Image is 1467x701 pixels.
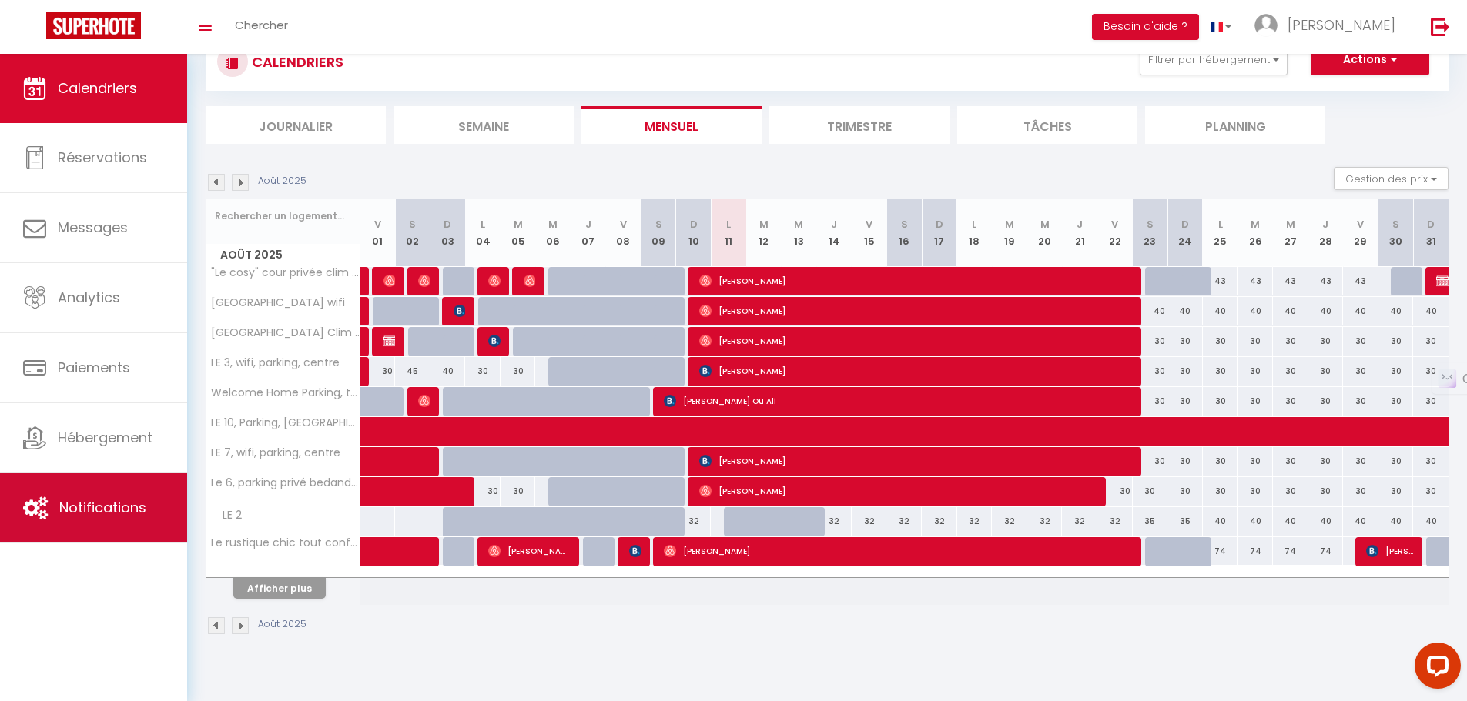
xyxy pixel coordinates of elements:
div: 30 [1343,357,1378,386]
div: 32 [816,507,852,536]
span: LE 3, wifi, parking, centre [209,357,340,369]
th: 09 [641,199,676,267]
div: 40 [1308,507,1344,536]
li: Planning [1145,106,1325,144]
th: 08 [606,199,641,267]
div: 30 [1378,357,1414,386]
div: 43 [1203,267,1238,295]
span: [GEOGRAPHIC_DATA] wifi [209,297,345,309]
div: 30 [1203,477,1238,506]
abbr: M [548,217,558,232]
button: Actions [1311,45,1429,75]
div: 74 [1308,537,1344,566]
abbr: V [620,217,627,232]
div: 35 [1133,507,1168,536]
div: 30 [1308,327,1344,356]
span: [PERSON_NAME] [383,266,395,295]
div: 30 [1273,447,1308,476]
div: 30 [1308,477,1344,506]
th: 24 [1167,199,1203,267]
th: 28 [1308,199,1344,267]
div: 30 [1238,447,1273,476]
span: [PERSON_NAME] [488,266,500,295]
span: [PERSON_NAME] N'Daw [383,326,395,356]
div: 32 [1027,507,1063,536]
abbr: M [794,217,803,232]
div: 32 [886,507,922,536]
div: 32 [992,507,1027,536]
h3: CALENDRIERS [248,45,343,79]
div: 30 [1167,327,1203,356]
abbr: S [1147,217,1154,232]
div: 30 [360,357,396,386]
div: 30 [1413,327,1449,356]
div: 43 [1273,267,1308,295]
div: 30 [1378,477,1414,506]
th: 31 [1413,199,1449,267]
a: [PERSON_NAME] [360,297,368,326]
span: [PERSON_NAME] [699,326,1136,356]
abbr: D [690,217,698,232]
th: 03 [430,199,466,267]
abbr: M [1040,217,1050,232]
div: 30 [1378,387,1414,416]
span: LE 7, wifi, parking, centre [209,447,340,459]
abbr: L [1218,217,1223,232]
abbr: J [1322,217,1328,232]
div: 30 [465,357,501,386]
div: 30 [1308,447,1344,476]
span: [PERSON_NAME] [1288,15,1395,35]
div: 40 [1378,507,1414,536]
abbr: S [901,217,908,232]
div: 30 [1167,447,1203,476]
th: 25 [1203,199,1238,267]
div: 45 [395,357,430,386]
div: 40 [1308,297,1344,325]
abbr: L [972,217,976,232]
span: [PERSON_NAME] [418,266,430,295]
div: 40 [1273,297,1308,325]
div: 40 [1238,507,1273,536]
div: 30 [1167,477,1203,506]
abbr: J [1077,217,1083,232]
div: 40 [1413,297,1449,325]
span: [PERSON_NAME] [699,446,1136,476]
th: 19 [992,199,1027,267]
div: 43 [1343,267,1378,295]
div: 30 [1238,477,1273,506]
abbr: S [655,217,662,232]
li: Journalier [206,106,386,144]
li: Trimestre [769,106,950,144]
abbr: D [1181,217,1189,232]
abbr: D [1427,217,1435,232]
span: [PERSON_NAME] [418,386,430,416]
div: 43 [1308,267,1344,295]
span: Hébergement [58,428,152,447]
div: 30 [1133,447,1168,476]
th: 26 [1238,199,1273,267]
p: Août 2025 [258,617,306,632]
a: [PERSON_NAME] [360,267,368,296]
div: 30 [1273,357,1308,386]
button: Besoin d'aide ? [1092,14,1199,40]
button: Filtrer par hébergement [1140,45,1288,75]
abbr: D [444,217,451,232]
div: 30 [1203,447,1238,476]
th: 21 [1062,199,1097,267]
th: 30 [1378,199,1414,267]
div: 40 [430,357,466,386]
input: Rechercher un logement... [215,202,351,230]
abbr: M [759,217,769,232]
div: 40 [1238,297,1273,325]
a: [PERSON_NAME] [360,327,368,356]
th: 15 [852,199,887,267]
div: 74 [1203,537,1238,566]
span: [PERSON_NAME] [454,296,465,325]
div: 30 [1308,357,1344,386]
span: Paiements [58,358,130,377]
span: Welcome Home Parking, terrasse [209,387,363,399]
th: 12 [746,199,782,267]
div: 74 [1273,537,1308,566]
th: 06 [535,199,571,267]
